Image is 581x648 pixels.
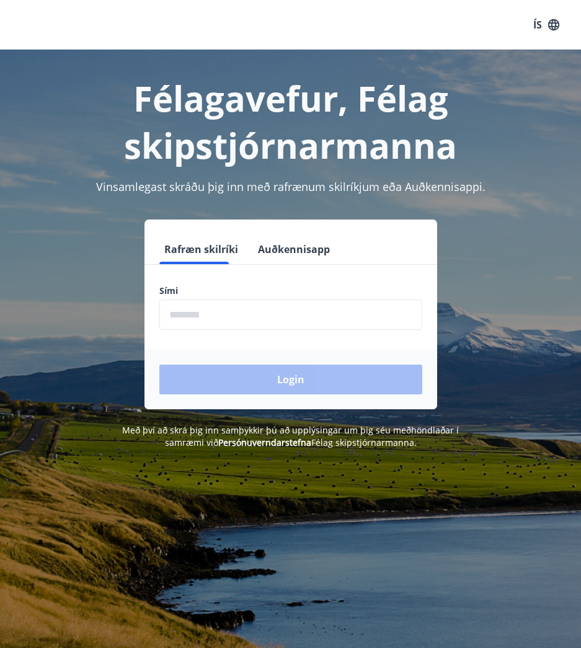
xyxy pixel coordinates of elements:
a: Persónuverndarstefna [218,437,311,448]
button: ÍS [526,14,566,36]
span: Vinsamlegast skráðu þig inn með rafrænum skilríkjum eða Auðkennisappi. [96,179,486,194]
button: Auðkennisapp [253,234,335,264]
label: Sími [159,285,422,297]
span: Með því að skrá þig inn samþykkir þú að upplýsingar um þig séu meðhöndlaðar í samræmi við Félag s... [122,424,459,448]
button: Rafræn skilríki [159,234,243,264]
h1: Félagavefur, Félag skipstjórnarmanna [15,74,566,169]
